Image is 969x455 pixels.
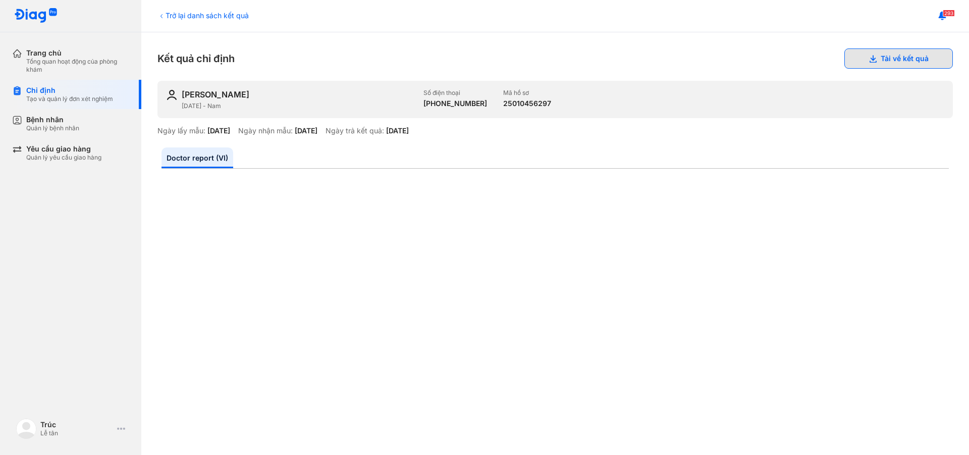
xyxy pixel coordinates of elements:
[161,147,233,168] a: Doctor report (VI)
[26,86,113,95] div: Chỉ định
[423,89,487,97] div: Số điện thoại
[943,10,955,17] span: 293
[40,429,113,437] div: Lễ tân
[182,89,249,100] div: [PERSON_NAME]
[503,89,551,97] div: Mã hồ sơ
[295,126,317,135] div: [DATE]
[157,48,953,69] div: Kết quả chỉ định
[326,126,384,135] div: Ngày trả kết quả:
[166,89,178,101] img: user-icon
[26,48,129,58] div: Trang chủ
[238,126,293,135] div: Ngày nhận mẫu:
[14,8,58,24] img: logo
[157,126,205,135] div: Ngày lấy mẫu:
[26,58,129,74] div: Tổng quan hoạt động của phòng khám
[207,126,230,135] div: [DATE]
[423,99,487,108] div: [PHONE_NUMBER]
[26,115,79,124] div: Bệnh nhân
[844,48,953,69] button: Tải về kết quả
[503,99,551,108] div: 25010456297
[26,95,113,103] div: Tạo và quản lý đơn xét nghiệm
[16,419,36,439] img: logo
[40,420,113,429] div: Trúc
[26,144,101,154] div: Yêu cầu giao hàng
[26,124,79,132] div: Quản lý bệnh nhân
[26,154,101,162] div: Quản lý yêu cầu giao hàng
[386,126,409,135] div: [DATE]
[182,102,415,110] div: [DATE] - Nam
[157,10,249,21] div: Trở lại danh sách kết quả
